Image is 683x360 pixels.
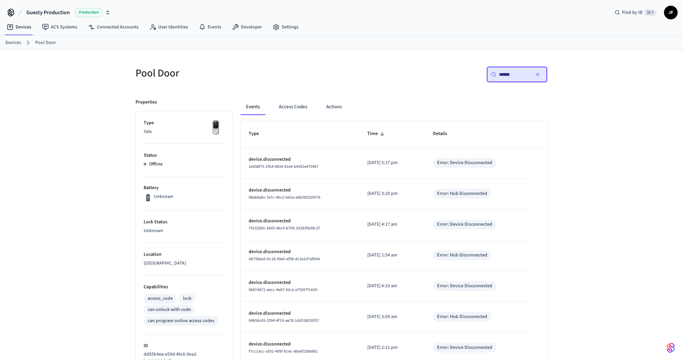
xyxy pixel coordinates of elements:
[249,256,320,262] span: db756ee3-bc18-49e0-af99-dc5a1d7afb44
[437,221,492,228] div: Error: Device Disconnected
[136,99,157,106] p: Properties
[437,252,487,259] div: Error: Hub Disconnected
[249,318,319,323] span: 94b56c65-2394-4f7d-ae78-1dd538535f57
[609,6,661,19] div: Find by ID⌘ K
[437,344,492,351] div: Error: Device Disconnected
[144,260,224,267] p: [GEOGRAPHIC_DATA]
[665,6,677,19] span: JF
[207,119,224,136] img: Yale Assure Touchscreen Wifi Smart Lock, Satin Nickel, Front
[437,313,487,320] div: Error: Hub Disconnected
[249,225,320,231] span: 79152991-34d5-4bc0-b709-2d283f6d8c37
[437,159,492,166] div: Error: Device Disconnected
[367,129,387,139] span: Time
[249,195,320,200] span: 98a6dabc-fa7c-4bc2-b61a-e6b26532957b
[249,248,351,255] p: device.disconnected
[249,129,268,139] span: Type
[273,99,313,115] button: Access Codes
[367,221,417,228] p: [DATE] 4:17 am
[249,164,318,170] span: 1e838f75-1fb4-4834-91e4-b4591e475967
[249,310,351,317] p: device.disconnected
[83,21,144,33] a: Connected Accounts
[367,159,417,166] p: [DATE] 5:17 pm
[154,193,173,200] p: Unknown
[193,21,227,33] a: Events
[148,306,191,313] div: can unlock with code
[367,283,417,290] p: [DATE] 4:19 am
[149,161,163,168] p: Offline
[622,9,643,16] span: Find by ID
[367,344,417,351] p: [DATE] 2:12 pm
[26,8,70,17] span: Guesty Production
[667,342,675,353] img: SeamLogoGradient.69752ec5.svg
[241,99,547,115] div: ant example
[75,8,102,17] span: Production
[367,252,417,259] p: [DATE] 2:54 am
[249,156,351,163] p: device.disconnected
[183,295,191,302] div: lock
[144,219,224,226] p: Lock Status
[249,287,318,293] span: 9687d671-aecc-4e87-92ca-a75507f141fc
[144,227,224,234] p: Unknown
[144,342,224,350] p: ID
[144,119,224,127] p: Type
[267,21,304,33] a: Settings
[37,21,83,33] a: ACS Systems
[249,341,351,348] p: device.disconnected
[35,39,56,46] a: Pool Door
[367,190,417,197] p: [DATE] 3:20 pm
[144,128,224,135] p: Yale
[367,313,417,320] p: [DATE] 3:09 am
[144,251,224,258] p: Location
[1,21,37,33] a: Devices
[433,129,456,139] span: Details
[144,152,224,159] p: Status
[5,39,21,46] a: Devices
[437,190,487,197] div: Error: Hub Disconnected
[227,21,267,33] a: Developer
[321,99,347,115] button: Actions
[249,187,351,194] p: device.disconnected
[144,21,193,33] a: User Identities
[148,295,173,302] div: access_code
[664,6,678,19] button: JF
[144,284,224,291] p: Capabilities
[249,279,351,286] p: device.disconnected
[437,283,492,290] div: Error: Device Disconnected
[645,9,656,16] span: ⌘ K
[241,99,265,115] button: Events
[148,317,214,324] div: can program online access codes
[144,184,224,192] p: Battery
[249,218,351,225] p: device.disconnected
[136,66,337,80] h5: Pool Door
[249,348,318,354] span: f7cc1acc-a501-409f-bcec-8be6f2366961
